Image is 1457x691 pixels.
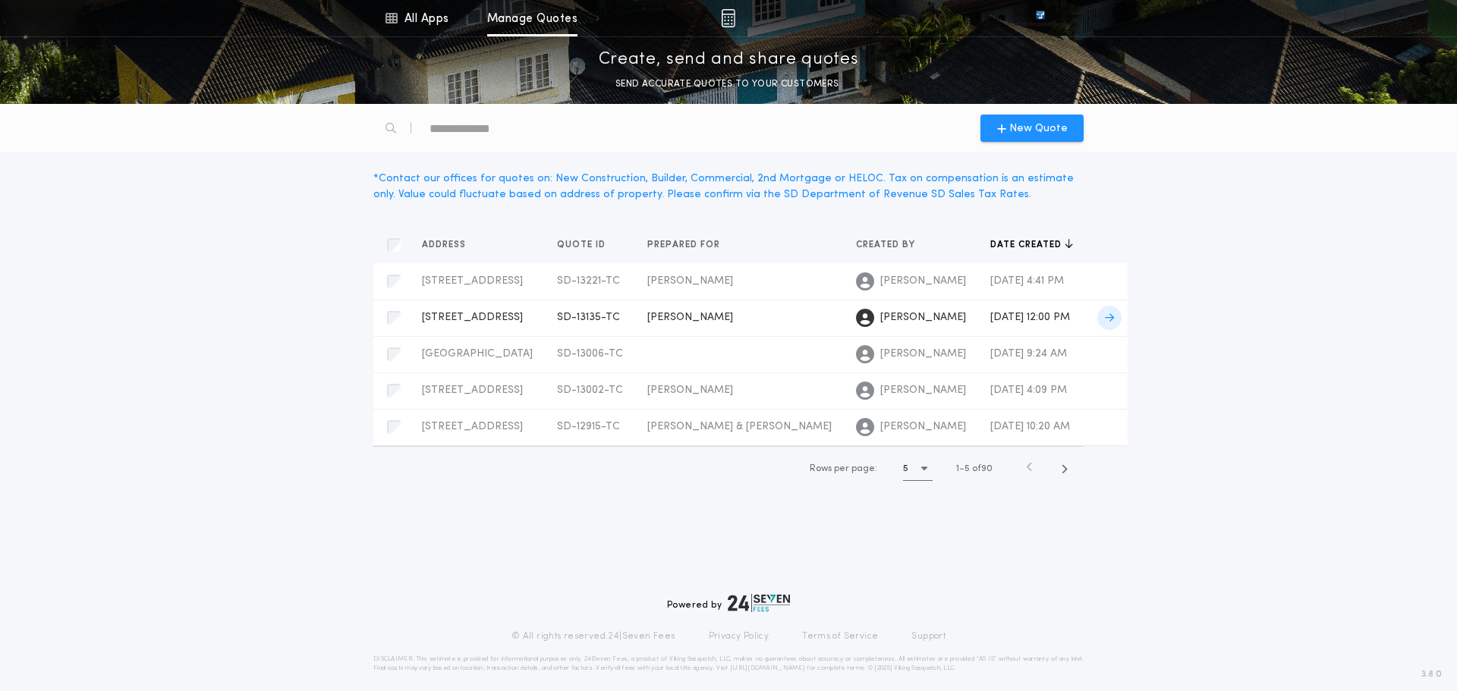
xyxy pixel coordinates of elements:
span: 5 [965,464,970,473]
button: New Quote [980,115,1084,142]
span: [DATE] 12:00 PM [990,312,1070,323]
span: [PERSON_NAME] [647,312,733,323]
span: of 90 [972,462,993,476]
button: Created by [856,237,927,253]
p: DISCLAIMER: This estimate is provided for informational purposes only. 24|Seven Fees, a product o... [373,655,1084,673]
p: © All rights reserved. 24|Seven Fees [511,630,675,642]
div: Powered by [667,594,790,612]
span: [PERSON_NAME] [880,347,966,362]
span: [PERSON_NAME] [647,385,733,396]
span: [PERSON_NAME] [880,310,966,325]
span: [STREET_ADDRESS] [422,421,523,432]
span: [STREET_ADDRESS] [422,312,523,323]
span: [GEOGRAPHIC_DATA] [422,348,533,360]
span: [DATE] 9:24 AM [990,348,1067,360]
span: New Quote [1009,121,1068,137]
span: SD-13002-TC [557,385,623,396]
span: SD-13135-TC [557,312,620,323]
span: [DATE] 4:41 PM [990,275,1064,287]
span: SD-12915-TC [557,421,620,432]
button: 5 [903,457,933,481]
button: Date created [990,237,1073,253]
img: logo [728,594,790,612]
a: Support [911,630,946,642]
span: [PERSON_NAME] [647,275,733,287]
span: 1 [956,464,959,473]
span: [PERSON_NAME] [880,419,966,435]
p: SEND ACCURATE QUOTES TO YOUR CUSTOMERS. [615,77,842,92]
span: Date created [990,239,1065,251]
span: Prepared for [647,239,723,251]
span: [DATE] 10:20 AM [990,421,1070,432]
span: [PERSON_NAME] [880,383,966,398]
span: 3.8.0 [1421,667,1442,681]
a: [URL][DOMAIN_NAME] [730,665,805,671]
button: Address [422,237,477,253]
span: Address [422,239,469,251]
h1: 5 [903,461,908,476]
img: img [721,9,735,27]
span: Created by [856,239,918,251]
span: [STREET_ADDRESS] [422,385,523,396]
span: [DATE] 4:09 PM [990,385,1067,396]
a: Privacy Policy [709,630,769,642]
span: Quote ID [557,239,609,251]
span: Rows per page: [810,464,877,473]
p: Create, send and share quotes [599,48,859,72]
a: Terms of Service [802,630,878,642]
img: vs-icon [1009,11,1072,26]
span: SD-13006-TC [557,348,623,360]
span: SD-13221-TC [557,275,620,287]
button: Quote ID [557,237,617,253]
div: * Contact our offices for quotes on: New Construction, Builder, Commercial, 2nd Mortgage or HELOC... [373,171,1084,203]
span: [PERSON_NAME] & [PERSON_NAME] [647,421,832,432]
span: [PERSON_NAME] [880,274,966,289]
span: [STREET_ADDRESS] [422,275,523,287]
